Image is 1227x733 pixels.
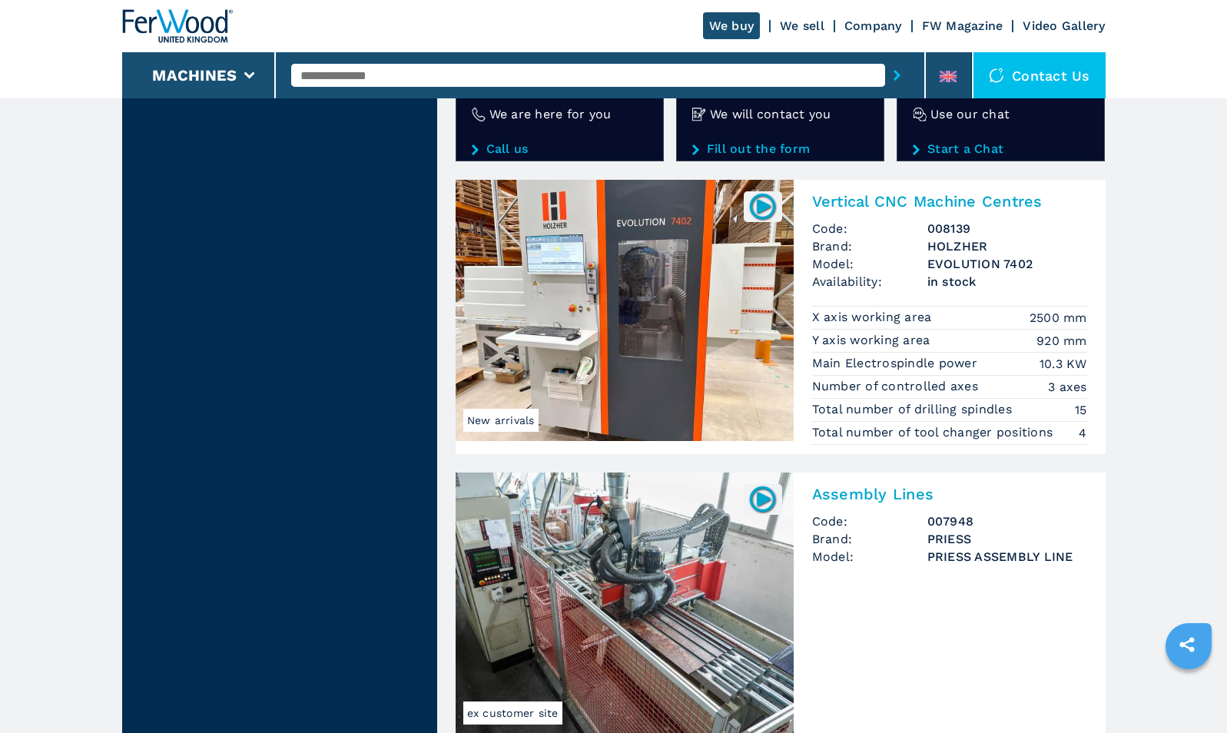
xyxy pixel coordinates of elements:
[812,332,934,349] p: Y axis working area
[812,378,983,395] p: Number of controlled axes
[812,309,936,326] p: X axis working area
[812,512,927,530] span: Code:
[692,142,868,156] a: Fill out the form
[927,512,1087,530] h3: 007948
[812,530,927,548] span: Brand:
[463,701,562,725] span: ex customer site
[152,66,237,85] button: Machines
[812,424,1057,441] p: Total number of tool changer positions
[710,105,831,123] h4: We will contact you
[922,18,1003,33] a: FW Magazine
[927,273,1087,290] span: in stock
[812,237,927,255] span: Brand:
[913,142,1089,156] a: Start a Chat
[927,237,1087,255] h3: HOLZHER
[812,255,927,273] span: Model:
[812,273,927,290] span: Availability:
[122,9,233,43] img: Ferwood
[812,355,982,372] p: Main Electrospindle power
[456,180,794,441] img: Vertical CNC Machine Centres HOLZHER EVOLUTION 7402
[463,409,539,432] span: New arrivals
[913,108,927,121] img: Use our chat
[472,142,648,156] a: Call us
[748,191,778,221] img: 008139
[973,52,1106,98] div: Contact us
[1030,309,1087,327] em: 2500 mm
[456,180,1106,454] a: Vertical CNC Machine Centres HOLZHER EVOLUTION 7402New arrivals008139Vertical CNC Machine Centres...
[812,192,1087,211] h2: Vertical CNC Machine Centres
[1040,355,1087,373] em: 10.3 KW
[930,105,1010,123] h4: Use our chat
[885,58,909,93] button: submit-button
[489,105,612,123] h4: We are here for you
[927,548,1087,566] h3: PRIESS ASSEMBLY LINE
[780,18,824,33] a: We sell
[927,255,1087,273] h3: EVOLUTION 7402
[1168,625,1206,664] a: sharethis
[472,108,486,121] img: We are here for you
[748,484,778,514] img: 007948
[927,530,1087,548] h3: PRIESS
[844,18,902,33] a: Company
[1079,424,1086,442] em: 4
[812,485,1087,503] h2: Assembly Lines
[812,548,927,566] span: Model:
[812,220,927,237] span: Code:
[1023,18,1105,33] a: Video Gallery
[989,68,1004,83] img: Contact us
[812,401,1016,418] p: Total number of drilling spindles
[1036,332,1087,350] em: 920 mm
[1048,378,1087,396] em: 3 axes
[1162,664,1215,721] iframe: Chat
[927,220,1087,237] h3: 008139
[692,108,706,121] img: We will contact you
[703,12,761,39] a: We buy
[1075,401,1087,419] em: 15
